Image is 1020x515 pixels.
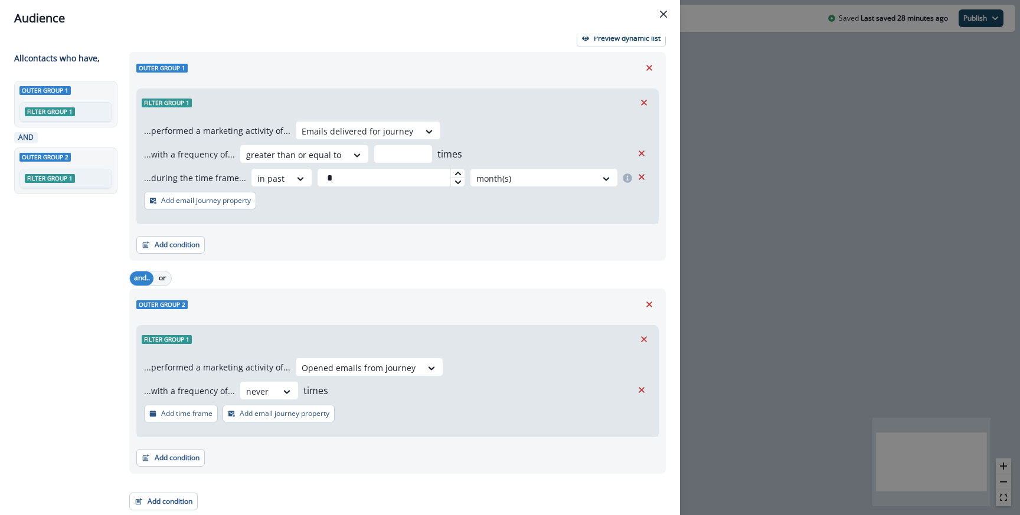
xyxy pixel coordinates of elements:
[303,383,328,398] p: times
[136,300,188,309] span: Outer group 2
[129,493,198,510] button: Add condition
[153,271,171,286] button: or
[437,147,462,161] p: times
[14,9,666,27] div: Audience
[142,335,192,344] span: Filter group 1
[640,59,659,77] button: Remove
[17,132,35,143] p: AND
[144,148,235,160] p: ...with a frequency of...
[130,271,153,286] button: and..
[136,64,188,73] span: Outer group 1
[25,174,75,183] span: Filter group 1
[632,168,651,186] button: Remove
[144,405,218,422] button: Add time frame
[136,236,205,254] button: Add condition
[19,153,71,162] span: Outer group 2
[144,124,290,137] p: ...performed a marketing activity of...
[14,52,100,64] p: All contact s who have,
[635,330,653,348] button: Remove
[632,145,651,162] button: Remove
[640,296,659,313] button: Remove
[161,409,212,418] p: Add time frame
[144,361,290,373] p: ...performed a marketing activity of...
[577,29,666,47] button: Preview dynamic list
[654,5,673,24] button: Close
[594,34,661,42] p: Preview dynamic list
[19,86,71,95] span: Outer group 1
[144,385,235,397] p: ...with a frequency of...
[161,196,251,205] p: Add email journey property
[144,192,256,209] button: Add email journey property
[635,94,653,111] button: Remove
[142,99,192,107] span: Filter group 1
[240,409,329,418] p: Add email journey property
[144,172,246,184] p: ...during the time frame...
[25,107,75,116] span: Filter group 1
[136,449,205,467] button: Add condition
[223,405,335,422] button: Add email journey property
[632,381,651,399] button: Remove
